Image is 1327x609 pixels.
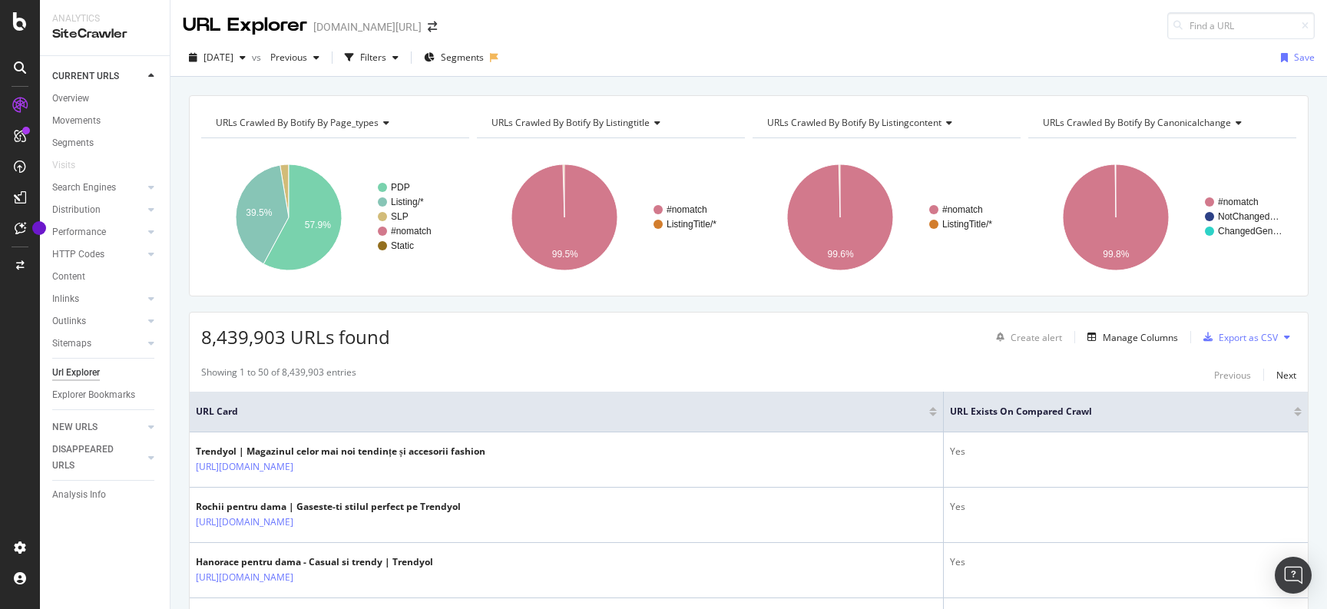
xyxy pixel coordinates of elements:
[52,12,157,25] div: Analytics
[52,202,101,218] div: Distribution
[1028,151,1296,284] svg: A chart.
[767,116,941,129] span: URLs Crawled By Botify By listingcontent
[52,336,144,352] a: Sitemaps
[52,313,144,329] a: Outlinks
[52,269,85,285] div: Content
[1275,45,1315,70] button: Save
[1214,366,1251,384] button: Previous
[552,249,578,260] text: 99.5%
[52,91,159,107] a: Overview
[942,219,992,230] text: ListingTitle/*
[52,180,116,196] div: Search Engines
[52,202,144,218] a: Distribution
[1275,557,1312,594] div: Open Intercom Messenger
[52,419,98,435] div: NEW URLS
[52,157,75,174] div: Visits
[360,51,386,64] div: Filters
[1219,331,1278,344] div: Export as CSV
[52,442,130,474] div: DISAPPEARED URLS
[667,219,716,230] text: ListingTitle/*
[196,555,433,569] div: Hanorace pentru dama - Casual si trendy | Trendyol
[196,500,461,514] div: Rochii pentru dama | Gaseste-ti stilul perfect pe Trendyol
[491,116,650,129] span: URLs Crawled By Botify By listingtitle
[391,211,409,222] text: SLP
[950,445,1302,458] div: Yes
[196,405,925,419] span: URL Card
[1214,369,1251,382] div: Previous
[52,387,135,403] div: Explorer Bookmarks
[950,405,1271,419] span: URL Exists on Compared Crawl
[1167,12,1315,39] input: Find a URL
[52,291,79,307] div: Inlinks
[216,116,379,129] span: URLs Crawled By Botify By page_types
[213,111,455,135] h4: URLs Crawled By Botify By page_types
[1197,325,1278,349] button: Export as CSV
[52,135,94,151] div: Segments
[201,324,390,349] span: 8,439,903 URLs found
[1218,226,1282,237] text: ChangedGen…
[391,197,424,207] text: Listing/*
[52,91,89,107] div: Overview
[52,365,159,381] a: Url Explorer
[52,157,91,174] a: Visits
[32,221,46,235] div: Tooltip anchor
[441,51,484,64] span: Segments
[183,12,307,38] div: URL Explorer
[196,459,293,475] a: [URL][DOMAIN_NAME]
[52,269,159,285] a: Content
[391,226,432,237] text: #nomatch
[1043,116,1231,129] span: URLs Crawled By Botify By canonicalchange
[1103,249,1129,260] text: 99.8%
[990,325,1062,349] button: Create alert
[52,113,159,129] a: Movements
[264,51,307,64] span: Previous
[667,204,707,215] text: #nomatch
[753,151,1021,284] svg: A chart.
[196,570,293,585] a: [URL][DOMAIN_NAME]
[196,445,485,458] div: Trendyol | Magazinul celor mai noi tendințe și accesorii fashion
[313,19,422,35] div: [DOMAIN_NAME][URL]
[52,247,104,263] div: HTTP Codes
[52,336,91,352] div: Sitemaps
[950,555,1302,569] div: Yes
[1040,111,1282,135] h4: URLs Crawled By Botify By canonicalchange
[1011,331,1062,344] div: Create alert
[1276,366,1296,384] button: Next
[305,220,331,230] text: 57.9%
[52,135,159,151] a: Segments
[52,224,144,240] a: Performance
[52,419,144,435] a: NEW URLS
[428,22,437,32] div: arrow-right-arrow-left
[52,365,100,381] div: Url Explorer
[52,68,144,84] a: CURRENT URLS
[252,51,264,64] span: vs
[201,151,469,284] svg: A chart.
[1218,197,1259,207] text: #nomatch
[246,207,272,218] text: 39.5%
[52,25,157,43] div: SiteCrawler
[204,51,233,64] span: 2025 Jul. 8th
[52,247,144,263] a: HTTP Codes
[828,249,854,260] text: 99.6%
[764,111,1007,135] h4: URLs Crawled By Botify By listingcontent
[488,111,731,135] h4: URLs Crawled By Botify By listingtitle
[1218,211,1279,222] text: NotChanged…
[1103,331,1178,344] div: Manage Columns
[264,45,326,70] button: Previous
[52,487,106,503] div: Analysis Info
[52,487,159,503] a: Analysis Info
[418,45,490,70] button: Segments
[339,45,405,70] button: Filters
[52,224,106,240] div: Performance
[52,442,144,474] a: DISAPPEARED URLS
[52,291,144,307] a: Inlinks
[52,387,159,403] a: Explorer Bookmarks
[1081,328,1178,346] button: Manage Columns
[196,515,293,530] a: [URL][DOMAIN_NAME]
[201,366,356,384] div: Showing 1 to 50 of 8,439,903 entries
[477,151,745,284] svg: A chart.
